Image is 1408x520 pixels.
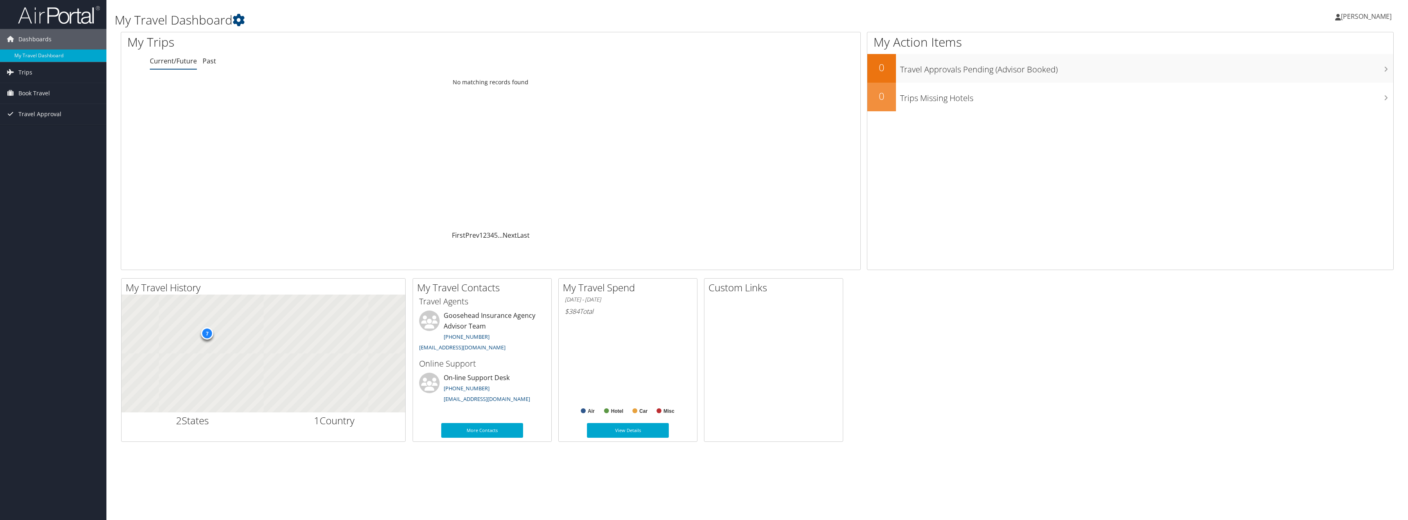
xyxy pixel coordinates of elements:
[415,311,549,354] li: Goosehead Insurance Agency Advisor Team
[444,333,490,340] a: [PHONE_NUMBER]
[588,408,595,414] text: Air
[565,307,580,316] span: $384
[121,75,860,90] td: No matching records found
[126,281,405,295] h2: My Travel History
[487,231,490,240] a: 3
[490,231,494,240] a: 4
[867,83,1393,111] a: 0Trips Missing Hotels
[498,231,503,240] span: …
[452,231,465,240] a: First
[867,61,896,74] h2: 0
[611,408,623,414] text: Hotel
[18,83,50,104] span: Book Travel
[483,231,487,240] a: 2
[709,281,843,295] h2: Custom Links
[18,5,100,25] img: airportal-logo.png
[419,296,545,307] h3: Travel Agents
[867,89,896,103] h2: 0
[18,62,32,83] span: Trips
[900,60,1393,75] h3: Travel Approvals Pending (Advisor Booked)
[565,296,691,304] h6: [DATE] - [DATE]
[1335,4,1400,29] a: [PERSON_NAME]
[115,11,971,29] h1: My Travel Dashboard
[417,281,551,295] h2: My Travel Contacts
[663,408,675,414] text: Misc
[565,307,691,316] h6: Total
[465,231,479,240] a: Prev
[18,104,61,124] span: Travel Approval
[639,408,648,414] text: Car
[176,414,182,427] span: 2
[867,34,1393,51] h1: My Action Items
[587,423,669,438] a: View Details
[444,385,490,392] a: [PHONE_NUMBER]
[900,88,1393,104] h3: Trips Missing Hotels
[503,231,517,240] a: Next
[419,344,505,351] a: [EMAIL_ADDRESS][DOMAIN_NAME]
[479,231,483,240] a: 1
[415,373,549,406] li: On-line Support Desk
[444,395,530,403] a: [EMAIL_ADDRESS][DOMAIN_NAME]
[1341,12,1392,21] span: [PERSON_NAME]
[270,414,399,428] h2: Country
[203,56,216,65] a: Past
[128,414,257,428] h2: States
[517,231,530,240] a: Last
[18,29,52,50] span: Dashboards
[563,281,697,295] h2: My Travel Spend
[127,34,546,51] h1: My Trips
[314,414,320,427] span: 1
[419,358,545,369] h3: Online Support
[150,56,197,65] a: Current/Future
[441,423,523,438] a: More Contacts
[494,231,498,240] a: 5
[201,327,213,339] div: 7
[867,54,1393,83] a: 0Travel Approvals Pending (Advisor Booked)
